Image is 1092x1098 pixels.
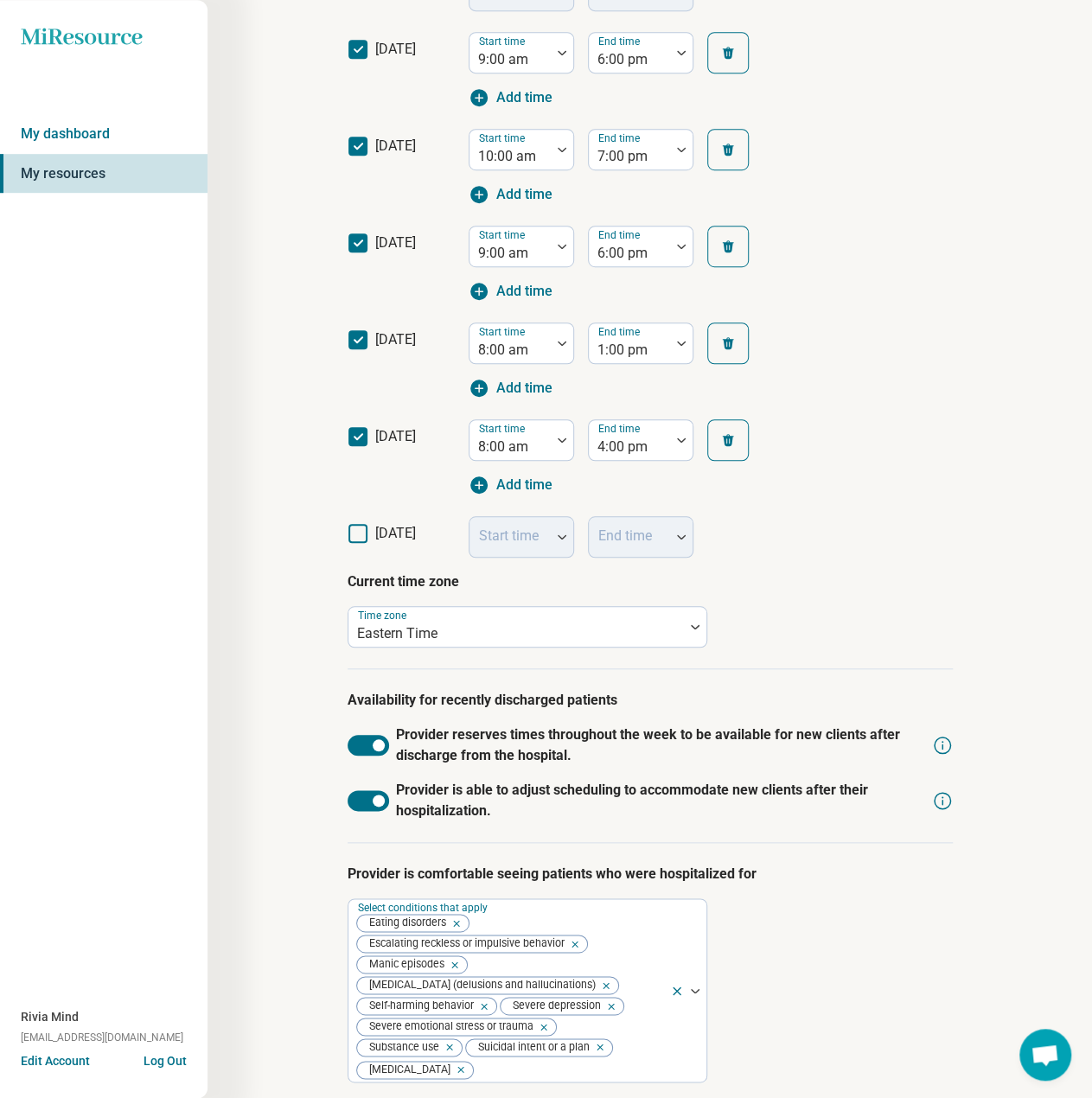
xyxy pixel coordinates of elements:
[479,35,528,47] label: Start time
[598,228,643,240] label: End time
[496,87,552,108] span: Add time
[357,1018,539,1035] span: Severe emotional stress or trauma
[479,131,528,144] label: Start time
[501,998,606,1014] span: Severe depression
[466,1039,595,1056] span: Suicidal intent or a plan
[375,41,416,57] span: [DATE]
[21,1052,90,1070] button: Edit Account
[469,281,552,302] button: Add time
[396,725,925,766] span: Provider reserves times throughout the week to be available for new clients after discharge from ...
[469,378,552,399] button: Add time
[396,780,925,821] span: Provider is able to adjust scheduling to accommodate new clients after their hospitalization.
[357,998,479,1014] span: Self-harming behavior
[496,378,552,399] span: Add time
[496,475,552,495] span: Add time
[598,131,643,144] label: End time
[469,475,552,495] button: Add time
[375,137,416,154] span: [DATE]
[496,184,552,205] span: Add time
[375,525,416,541] span: [DATE]
[496,281,552,302] span: Add time
[598,422,643,434] label: End time
[357,915,451,931] span: Eating disorders
[375,331,416,348] span: [DATE]
[348,690,953,711] p: Availability for recently discharged patients
[375,234,416,251] span: [DATE]
[348,571,953,592] p: Current time zone
[358,901,491,913] label: Select conditions that apply
[375,428,416,444] span: [DATE]
[598,35,643,47] label: End time
[348,864,953,884] p: Provider is comfortable seeing patients who were hospitalized for
[357,956,450,973] span: Manic episodes
[469,184,552,205] button: Add time
[357,1062,456,1078] span: [MEDICAL_DATA]
[1019,1029,1071,1081] div: Open chat
[479,422,528,434] label: Start time
[358,609,410,621] label: Time zone
[21,1008,79,1026] span: Rivia Mind
[357,977,601,993] span: [MEDICAL_DATA] (delusions and hallucinations)
[357,935,570,952] span: Escalating reckless or impulsive behavior
[598,325,643,337] label: End time
[469,87,552,108] button: Add time
[21,1030,183,1045] span: [EMAIL_ADDRESS][DOMAIN_NAME]
[479,228,528,240] label: Start time
[357,1039,444,1056] span: Substance use
[479,325,528,337] label: Start time
[144,1052,187,1066] button: Log Out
